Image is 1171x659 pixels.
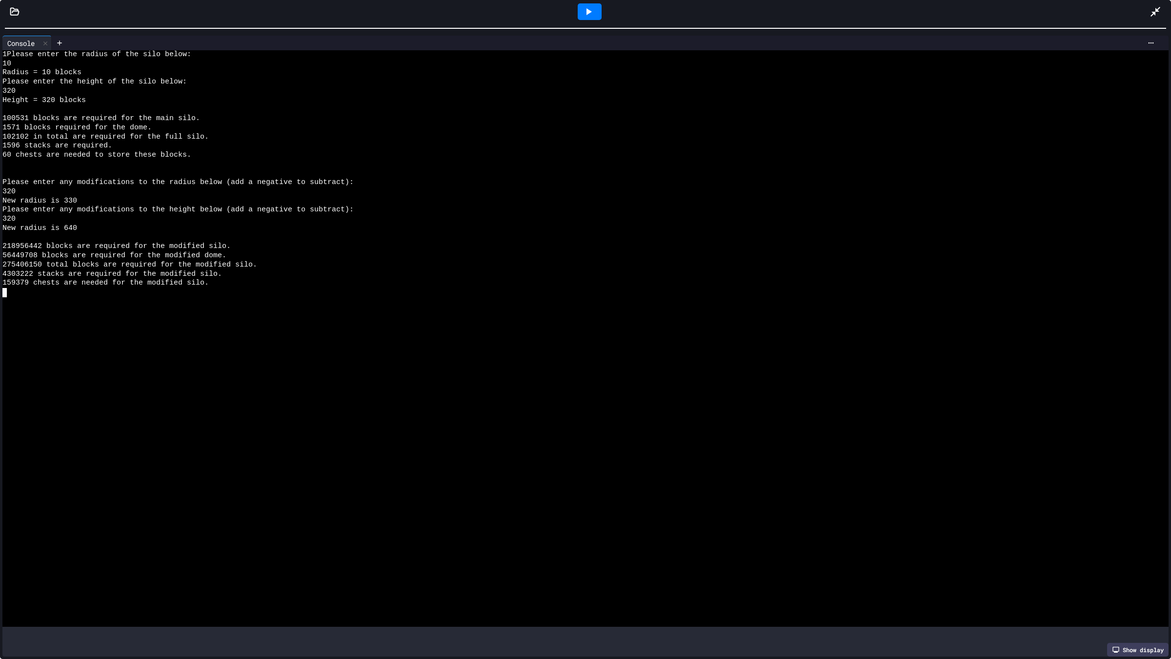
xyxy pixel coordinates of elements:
span: 1Please enter the radius of the silo below: [2,50,191,60]
span: Please enter any modifications to the radius below (add a negative to subtract): [2,178,354,187]
span: 4303222 stacks are required for the modified silo. [2,270,222,279]
span: 218956442 blocks are required for the modified silo. [2,242,231,251]
span: Please enter the height of the silo below: [2,78,187,87]
span: 56449708 blocks are required for the modified dome. [2,251,226,261]
span: 100531 blocks are required for the main silo. [2,114,200,124]
span: Please enter any modifications to the height below (add a negative to subtract): [2,206,354,215]
span: 102102 in total are required for the full silo. [2,133,209,142]
span: 275406150 total blocks are required for the modified silo. [2,261,257,270]
span: 159379 chests are needed for the modified silo. [2,279,209,288]
span: 60 chests are needed to store these blocks. [2,151,191,160]
div: Chat with us now!Close [4,4,67,62]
